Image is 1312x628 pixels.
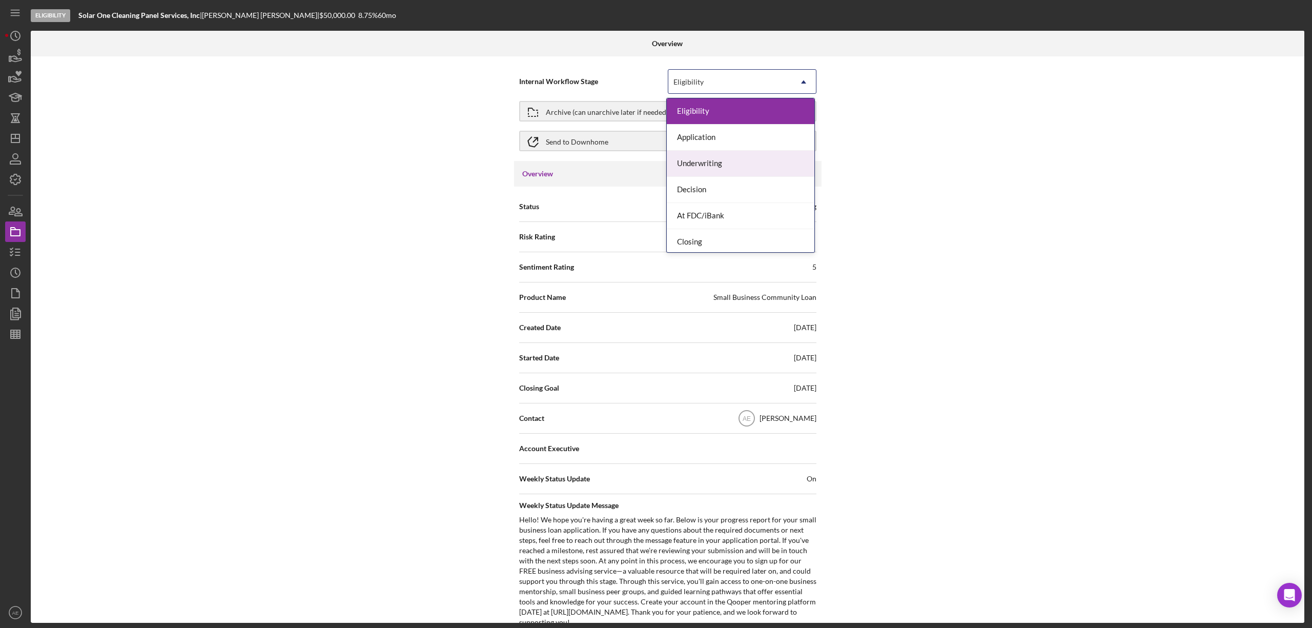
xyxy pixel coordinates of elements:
[546,132,608,150] div: Send to Downhome
[522,169,553,179] h3: Overview
[378,11,396,19] div: 60 mo
[794,383,816,393] div: [DATE]
[519,353,559,363] span: Started Date
[319,11,358,19] div: $50,000.00
[667,229,814,255] div: Closing
[519,322,561,333] span: Created Date
[78,11,202,19] div: |
[5,602,26,623] button: AE
[1277,583,1302,607] div: Open Intercom Messenger
[519,76,668,87] span: Internal Workflow Stage
[519,232,555,242] span: Risk Rating
[742,415,750,422] text: AE
[652,39,683,48] b: Overview
[794,353,816,363] div: [DATE]
[713,292,816,302] div: Small Business Community Loan
[667,203,814,229] div: At FDC/iBank
[546,102,668,120] div: Archive (can unarchive later if needed)
[760,413,816,423] div: [PERSON_NAME]
[519,131,816,151] button: Send to Downhome
[519,515,816,627] div: Hello! We hope you're having a great week so far. Below is your progress report for your small bu...
[519,383,559,393] span: Closing Goal
[519,443,579,454] span: Account Executive
[519,474,590,484] span: Weekly Status Update
[358,11,378,19] div: 8.75 %
[78,11,200,19] b: Solar One Cleaning Panel Services, Inc
[667,151,814,177] div: Underwriting
[519,413,544,423] span: Contact
[667,98,814,125] div: Eligibility
[12,610,19,616] text: AE
[519,262,574,272] span: Sentiment Rating
[673,78,704,86] div: Eligibility
[667,125,814,151] div: Application
[794,322,816,333] div: [DATE]
[519,292,566,302] span: Product Name
[31,9,70,22] div: Eligibility
[519,201,539,212] span: Status
[812,262,816,272] div: 5
[202,11,319,19] div: [PERSON_NAME] [PERSON_NAME] |
[519,500,816,511] span: Weekly Status Update Message
[519,101,816,121] button: Archive (can unarchive later if needed)
[807,474,816,484] span: On
[667,177,814,203] div: Decision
